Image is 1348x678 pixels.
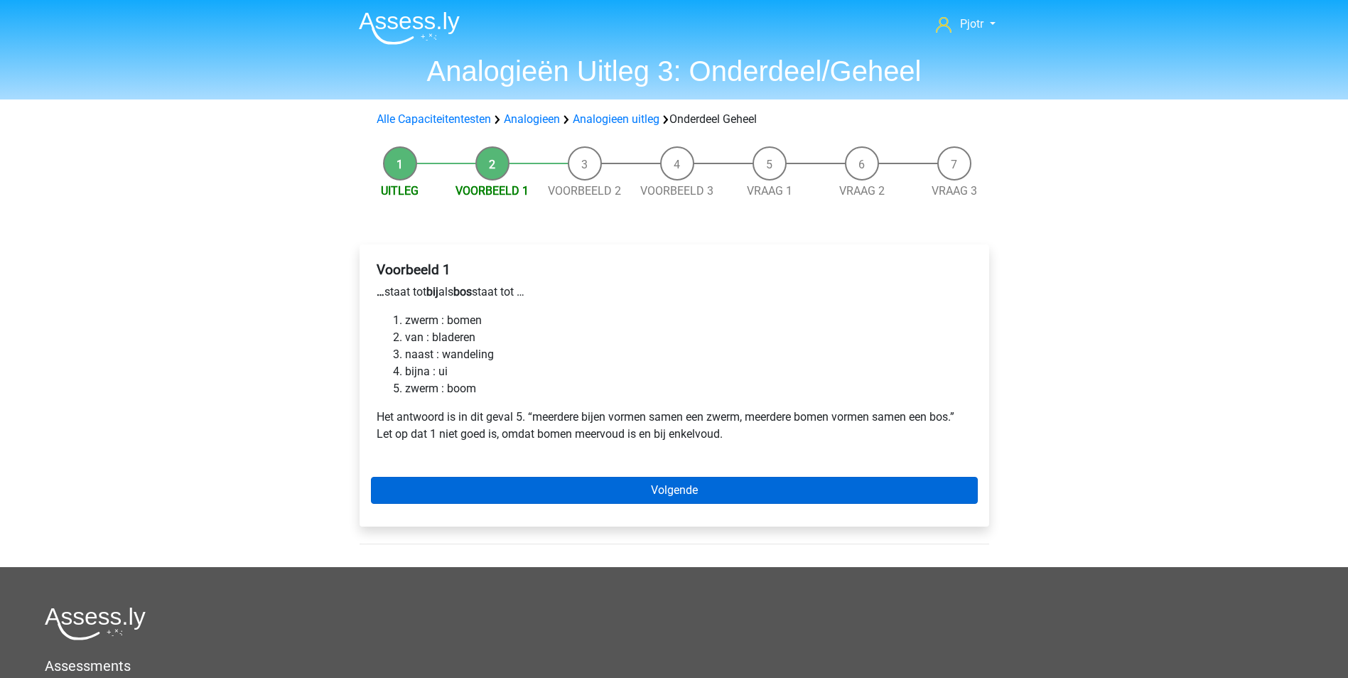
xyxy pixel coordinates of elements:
[45,607,146,640] img: Assessly logo
[377,285,384,298] b: …
[381,184,419,198] a: Uitleg
[377,262,451,278] b: Voorbeeld 1
[45,657,1303,674] h5: Assessments
[640,184,713,198] a: Voorbeeld 3
[504,112,560,126] a: Analogieen
[548,184,621,198] a: Voorbeeld 2
[377,409,972,443] p: Het antwoord is in dit geval 5. “meerdere bijen vormen samen een zwerm, meerdere bomen vormen sam...
[371,111,978,128] div: Onderdeel Geheel
[960,17,983,31] span: Pjotr
[405,329,972,346] li: van : bladeren
[455,184,529,198] a: Voorbeeld 1
[359,11,460,45] img: Assessly
[930,16,1001,33] a: Pjotr
[747,184,792,198] a: Vraag 1
[405,363,972,380] li: bijna : ui
[426,285,438,298] b: bij
[405,346,972,363] li: naast : wandeling
[573,112,659,126] a: Analogieen uitleg
[932,184,977,198] a: Vraag 3
[405,380,972,397] li: zwerm : boom
[453,285,472,298] b: bos
[405,312,972,329] li: zwerm : bomen
[377,112,491,126] a: Alle Capaciteitentesten
[347,54,1001,88] h1: Analogieën Uitleg 3: Onderdeel/Geheel
[371,477,978,504] a: Volgende
[839,184,885,198] a: Vraag 2
[377,284,972,301] p: staat tot als staat tot …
